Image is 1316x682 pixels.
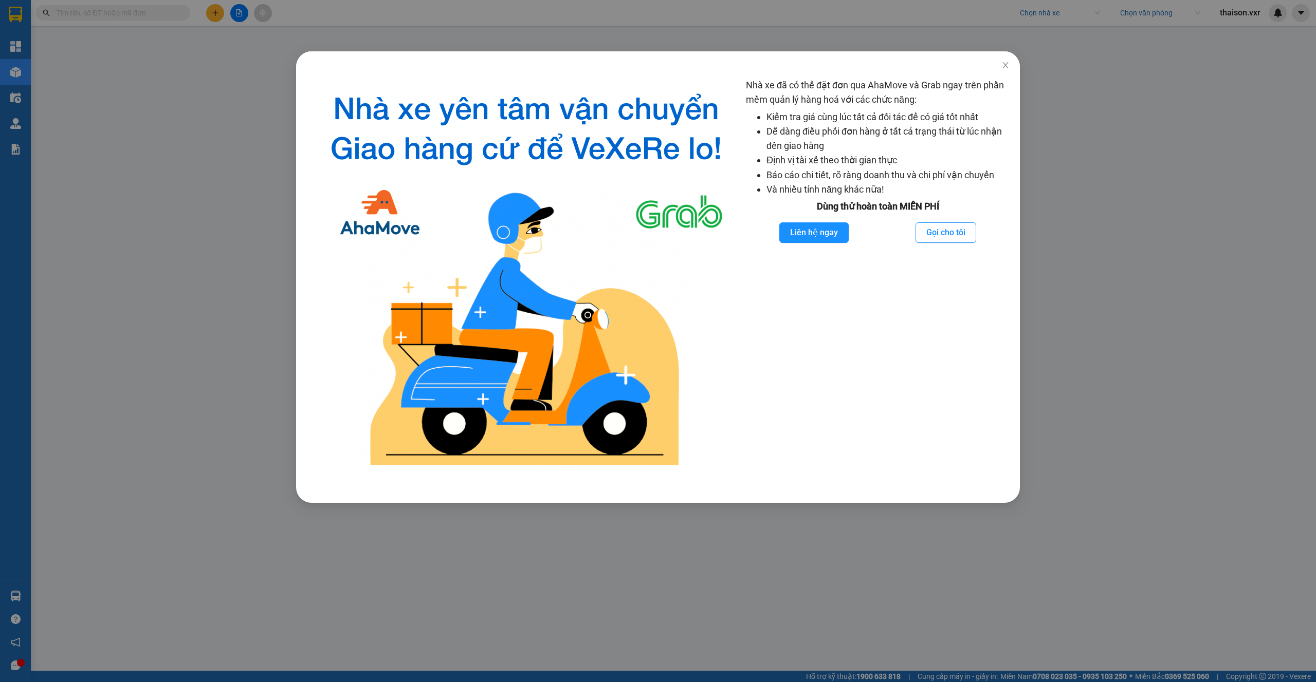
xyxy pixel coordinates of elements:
[779,222,849,243] button: Liên hệ ngay
[315,78,738,477] img: logo
[991,51,1020,80] button: Close
[766,168,1010,182] li: Báo cáo chi tiết, rõ ràng doanh thu và chi phí vận chuyển
[766,182,1010,197] li: Và nhiều tính năng khác nữa!
[766,110,1010,124] li: Kiểm tra giá cùng lúc tất cả đối tác để có giá tốt nhất
[766,124,1010,154] li: Dễ dàng điều phối đơn hàng ở tất cả trạng thái từ lúc nhận đến giao hàng
[746,78,1010,477] div: Nhà xe đã có thể đặt đơn qua AhaMove và Grab ngay trên phần mềm quản lý hàng hoá với các chức năng:
[790,226,838,239] span: Liên hệ ngay
[746,199,1010,214] div: Dùng thử hoàn toàn MIỄN PHÍ
[916,222,976,243] button: Gọi cho tôi
[926,226,965,239] span: Gọi cho tôi
[766,153,1010,167] li: Định vị tài xế theo thời gian thực
[1001,61,1010,69] span: close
